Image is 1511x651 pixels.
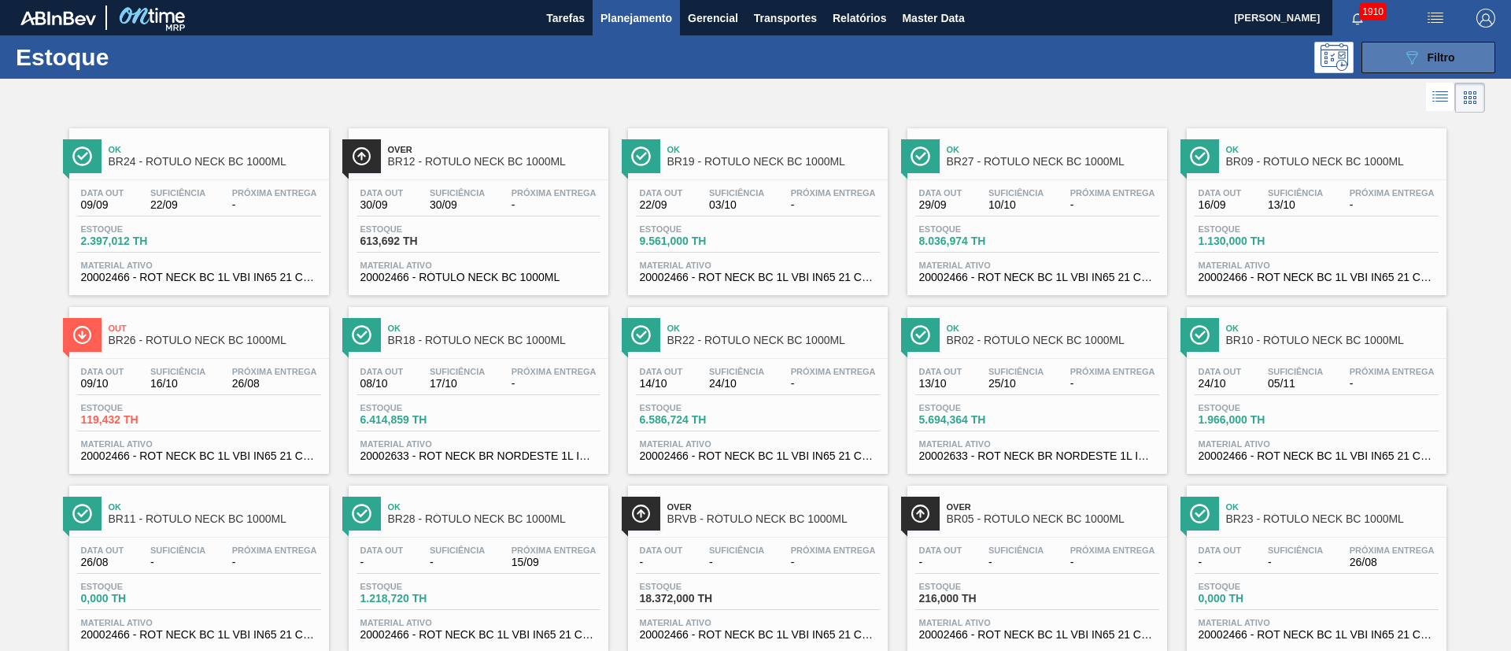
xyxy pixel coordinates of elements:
img: Ícone [352,504,371,523]
span: - [430,557,485,568]
span: BR10 - RÓTULO NECK BC 1000ML [1226,335,1439,346]
img: Ícone [72,146,92,166]
span: BR09 - RÓTULO NECK BC 1000ML [1226,156,1439,168]
span: Tarefas [546,9,585,28]
span: Suficiência [709,188,764,198]
span: Estoque [1199,582,1309,591]
img: Ícone [1190,504,1210,523]
span: Próxima Entrega [512,546,597,555]
span: 20002633 - ROT NECK BR NORDESTE 1L IN65 21 [360,450,597,462]
span: BR26 - RÓTULO NECK BC 1000ML [109,335,321,346]
span: Estoque [640,582,750,591]
img: TNhmsLtSVTkK8tSr43FrP2fwEKptu5GPRR3wAAAABJRU5ErkJggg== [20,11,96,25]
span: 20002466 - ROT NECK BC 1L VBI IN65 21 CX120MIL [640,272,876,283]
span: - [1199,557,1242,568]
span: - [791,378,876,390]
span: Próxima Entrega [1350,546,1435,555]
span: Data out [919,546,962,555]
img: Ícone [631,325,651,345]
span: Suficiência [709,367,764,376]
span: 2.397,012 TH [81,235,191,247]
div: Visão em Lista [1426,83,1455,113]
span: BR24 - RÓTULO NECK BC 1000ML [109,156,321,168]
span: 18.372,000 TH [640,593,750,605]
span: Suficiência [1268,546,1323,555]
span: Data out [1199,367,1242,376]
span: Data out [640,367,683,376]
img: Ícone [911,325,930,345]
img: Ícone [911,146,930,166]
button: Notificações [1332,7,1383,29]
span: BR27 - RÓTULO NECK BC 1000ML [947,156,1159,168]
span: 26/08 [81,557,124,568]
span: Suficiência [988,546,1044,555]
span: 05/11 [1268,378,1323,390]
span: 1.130,000 TH [1199,235,1309,247]
img: Logout [1476,9,1495,28]
span: Data out [360,367,404,376]
span: 0,000 TH [1199,593,1309,605]
span: - [512,199,597,211]
a: ÍconeOkBR09 - RÓTULO NECK BC 1000MLData out16/09Suficiência13/10Próxima Entrega-Estoque1.130,000 ... [1175,117,1454,295]
a: ÍconeOkBR24 - RÓTULO NECK BC 1000MLData out09/09Suficiência22/09Próxima Entrega-Estoque2.397,012 ... [57,117,337,295]
span: Ok [109,145,321,154]
span: 20002466 - ROT NECK BC 1L VBI IN65 21 CX120MIL [640,450,876,462]
span: Próxima Entrega [791,546,876,555]
span: - [150,557,205,568]
img: Ícone [352,146,371,166]
span: BR19 - RÓTULO NECK BC 1000ML [667,156,880,168]
a: ÍconeOkBR18 - RÓTULO NECK BC 1000MLData out08/10Suficiência17/10Próxima Entrega-Estoque6.414,859 ... [337,295,616,474]
span: 09/10 [81,378,124,390]
span: Estoque [360,582,471,591]
span: Estoque [81,224,191,234]
span: 16/10 [150,378,205,390]
span: 29/09 [919,199,962,211]
span: Estoque [640,224,750,234]
span: Próxima Entrega [512,367,597,376]
span: Material ativo [81,261,317,270]
span: Ok [388,324,600,333]
span: Ok [947,145,1159,154]
span: 613,692 TH [360,235,471,247]
span: - [988,557,1044,568]
span: 119,432 TH [81,414,191,426]
span: Estoque [1199,403,1309,412]
span: Material ativo [640,439,876,449]
span: 30/09 [430,199,485,211]
span: 20002466 - ROT NECK BC 1L VBI IN65 21 CX120MIL [640,629,876,641]
span: Data out [360,188,404,198]
div: Visão em Cards [1455,83,1485,113]
span: Material ativo [640,618,876,627]
img: Ícone [1190,146,1210,166]
span: Data out [1199,546,1242,555]
span: 20002466 - ROT NECK BC 1L VBI IN65 21 CX120MIL [81,272,317,283]
span: Data out [81,546,124,555]
span: Data out [919,367,962,376]
span: Data out [640,546,683,555]
span: Ok [667,145,880,154]
span: Relatórios [833,9,886,28]
span: BR28 - RÓTULO NECK BC 1000ML [388,513,600,525]
span: Material ativo [919,261,1155,270]
span: Suficiência [988,367,1044,376]
span: - [709,557,764,568]
span: - [791,557,876,568]
span: - [791,199,876,211]
span: Estoque [360,403,471,412]
span: Over [947,502,1159,512]
span: Próxima Entrega [1350,188,1435,198]
span: 20002466 - ROT NECK BC 1L VBI IN65 21 CX120MIL [919,629,1155,641]
span: Ok [109,502,321,512]
img: Ícone [631,146,651,166]
span: Material ativo [919,618,1155,627]
span: 1.966,000 TH [1199,414,1309,426]
span: 20002466 - ROT NECK BC 1L VBI IN65 21 CX120MIL [919,272,1155,283]
span: 8.036,974 TH [919,235,1029,247]
span: Data out [1199,188,1242,198]
span: 6.414,859 TH [360,414,471,426]
span: Próxima Entrega [232,188,317,198]
span: Próxima Entrega [1070,546,1155,555]
span: Planejamento [600,9,672,28]
span: Estoque [640,403,750,412]
span: Material ativo [81,618,317,627]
